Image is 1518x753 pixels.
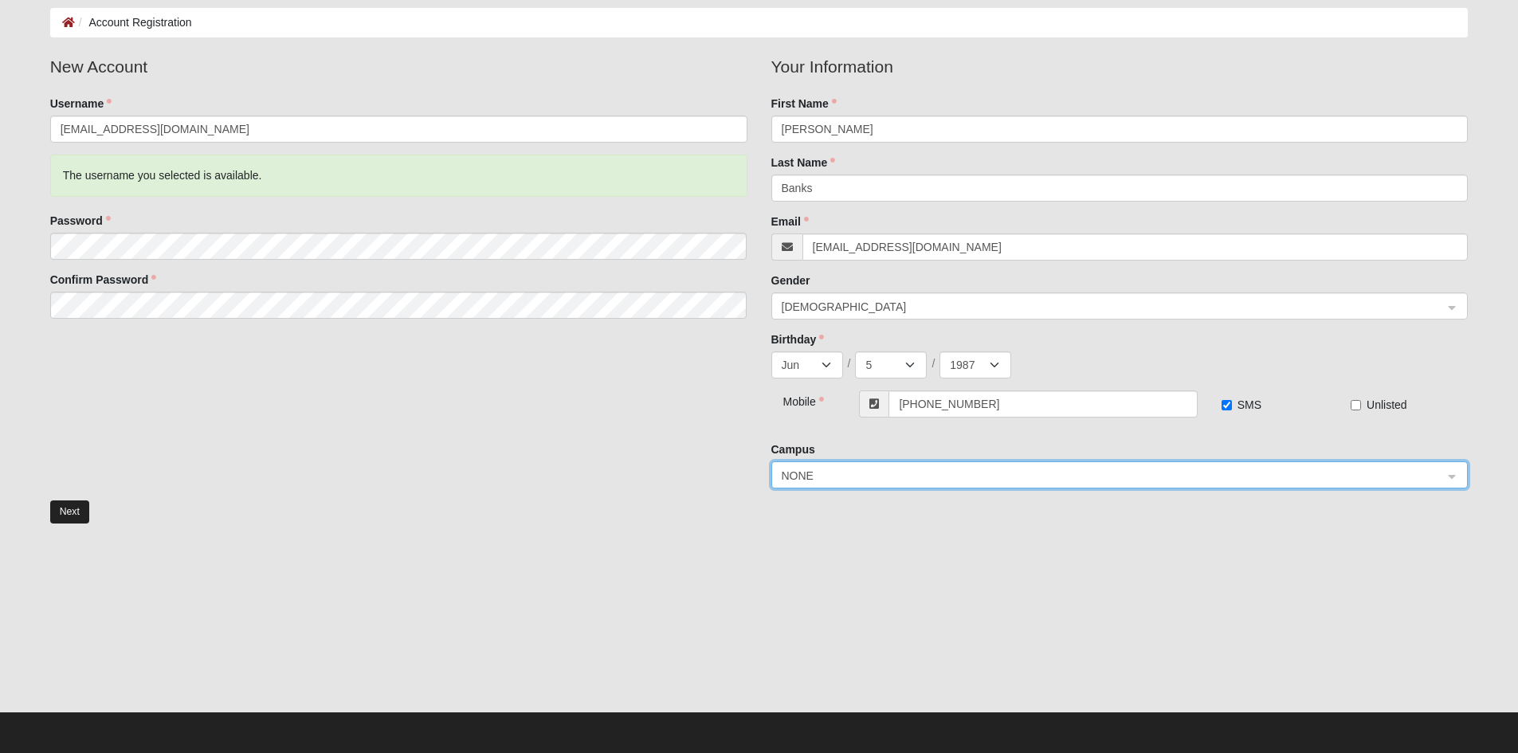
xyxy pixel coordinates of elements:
label: Confirm Password [50,272,157,288]
div: The username you selected is available. [50,155,747,197]
div: Mobile [771,390,830,410]
label: Username [50,96,112,112]
legend: Your Information [771,54,1469,80]
input: Unlisted [1351,400,1361,410]
span: / [848,355,851,371]
li: Account Registration [75,14,192,31]
legend: New Account [50,54,747,80]
span: SMS [1238,398,1261,411]
span: Male [782,298,1444,316]
label: First Name [771,96,837,112]
label: Birthday [771,331,825,347]
label: Gender [771,273,810,288]
span: NONE [782,467,1430,484]
input: SMS [1222,400,1232,410]
label: Campus [771,441,815,457]
label: Email [771,214,809,229]
label: Password [50,213,111,229]
span: / [932,355,935,371]
button: Next [50,500,89,524]
label: Last Name [771,155,836,171]
span: Unlisted [1367,398,1407,411]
